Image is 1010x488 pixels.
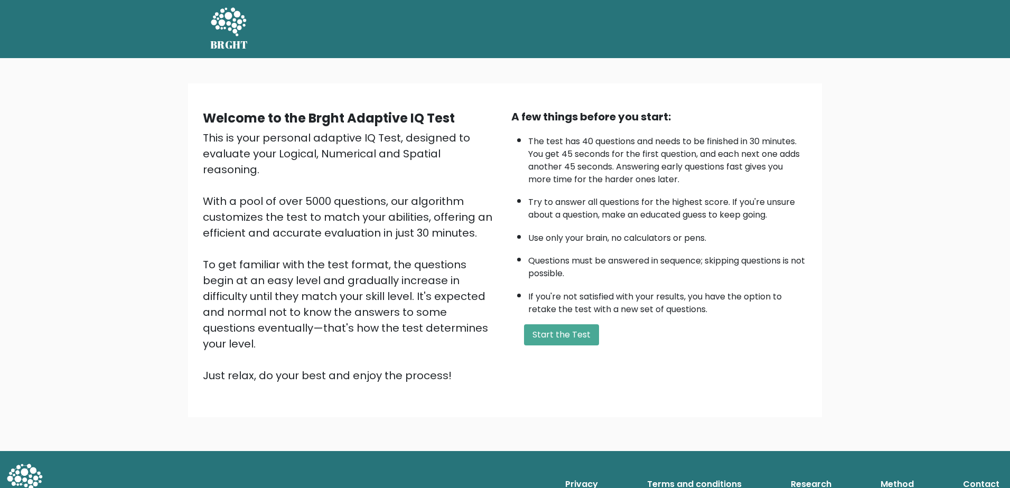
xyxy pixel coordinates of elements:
[210,4,248,54] a: BRGHT
[210,39,248,51] h5: BRGHT
[203,130,499,383] div: This is your personal adaptive IQ Test, designed to evaluate your Logical, Numerical and Spatial ...
[524,324,599,345] button: Start the Test
[528,191,807,221] li: Try to answer all questions for the highest score. If you're unsure about a question, make an edu...
[528,227,807,245] li: Use only your brain, no calculators or pens.
[528,285,807,316] li: If you're not satisfied with your results, you have the option to retake the test with a new set ...
[511,109,807,125] div: A few things before you start:
[528,130,807,186] li: The test has 40 questions and needs to be finished in 30 minutes. You get 45 seconds for the firs...
[528,249,807,280] li: Questions must be answered in sequence; skipping questions is not possible.
[203,109,455,127] b: Welcome to the Brght Adaptive IQ Test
